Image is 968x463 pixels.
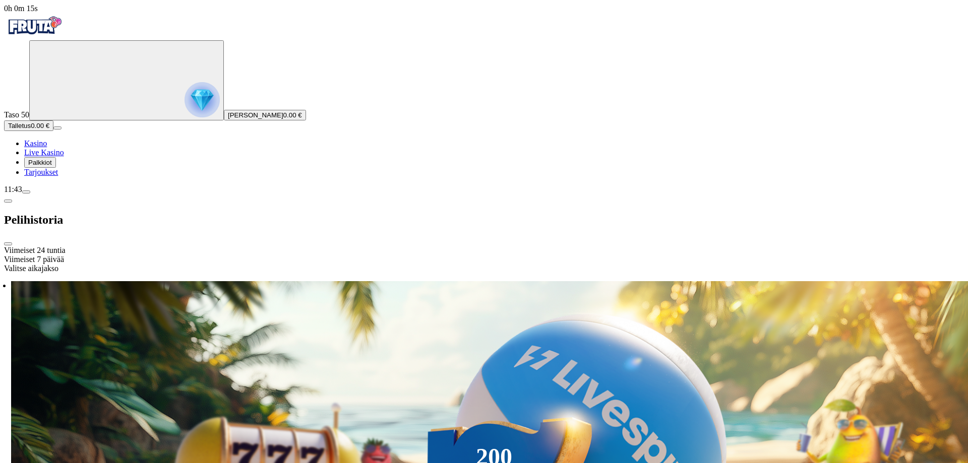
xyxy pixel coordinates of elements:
button: chevron-left icon [4,200,12,203]
span: Live Kasino [24,148,64,157]
div: 200 [476,451,512,463]
button: close [4,242,12,245]
h2: Pelihistoria [4,213,964,227]
div: Valitse aikajakso [4,264,964,273]
span: 11:43 [4,185,22,193]
span: [PERSON_NAME] [228,111,283,119]
span: Talletus [8,122,31,129]
img: Fruta [4,13,65,38]
a: Fruta [4,31,65,40]
button: menu [53,126,62,129]
span: user session time [4,4,38,13]
button: [PERSON_NAME]0.00 € [224,110,306,120]
img: reward progress [185,82,220,117]
button: Talletusplus icon0.00 € [4,120,53,131]
button: reward progress [29,40,224,120]
div: Viimeiset 7 päivää [4,255,964,264]
a: gift-inverted iconTarjoukset [24,168,58,176]
button: menu [22,190,30,193]
span: Taso 50 [4,110,29,119]
span: Palkkiot [28,159,52,166]
span: Tarjoukset [24,168,58,176]
div: Viimeiset 24 tuntia [4,246,964,255]
nav: Primary [4,13,964,177]
button: reward iconPalkkiot [24,157,56,168]
span: 0.00 € [283,111,302,119]
span: 0.00 € [31,122,49,129]
span: Kasino [24,139,47,148]
a: diamond iconKasino [24,139,47,148]
a: poker-chip iconLive Kasino [24,148,64,157]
